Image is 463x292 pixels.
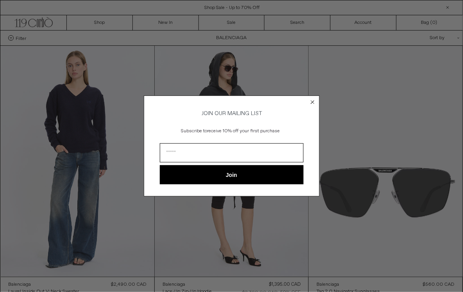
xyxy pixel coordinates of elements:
input: Email [160,143,304,162]
button: Close dialog [309,98,316,106]
button: Join [160,165,304,184]
span: receive 10% off your first purchase [207,128,280,134]
span: JOIN OUR MAILING LIST [201,110,263,117]
span: Subscribe to [181,128,207,134]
